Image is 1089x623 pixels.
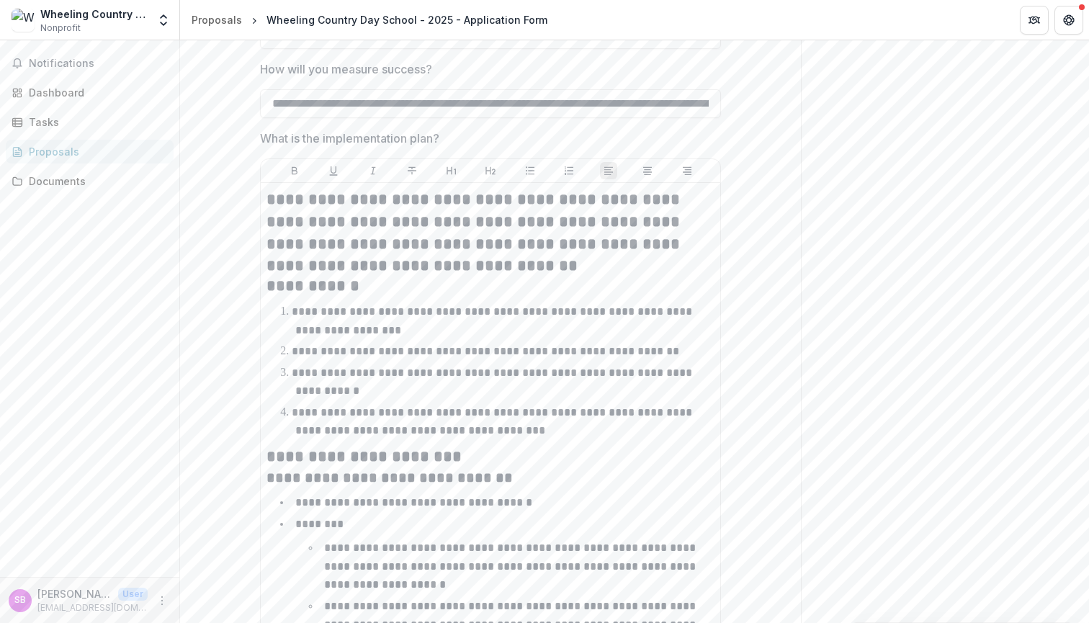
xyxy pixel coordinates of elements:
img: Wheeling Country Day School [12,9,35,32]
p: [EMAIL_ADDRESS][DOMAIN_NAME] [37,601,148,614]
button: Open entity switcher [153,6,174,35]
div: Wheeling Country Day School [40,6,148,22]
span: Nonprofit [40,22,81,35]
a: Documents [6,169,174,193]
p: How will you measure success? [260,60,432,78]
button: Notifications [6,52,174,75]
span: Notifications [29,58,168,70]
button: Heading 1 [443,162,460,179]
p: [PERSON_NAME] [37,586,112,601]
button: Bullet List [521,162,539,179]
a: Tasks [6,110,174,134]
button: Heading 2 [482,162,499,179]
p: What is the implementation plan? [260,130,439,147]
div: Dashboard [29,85,162,100]
a: Proposals [186,9,248,30]
div: Documents [29,174,162,189]
div: Wheeling Country Day School - 2025 - Application Form [266,12,547,27]
div: Proposals [192,12,242,27]
button: Align Center [639,162,656,179]
a: Proposals [6,140,174,163]
button: Underline [325,162,342,179]
button: Italicize [364,162,382,179]
button: More [153,592,171,609]
button: Get Help [1054,6,1083,35]
button: Bold [286,162,303,179]
button: Partners [1020,6,1049,35]
button: Ordered List [560,162,578,179]
p: User [118,588,148,601]
div: Tasks [29,115,162,130]
button: Align Left [600,162,617,179]
div: Proposals [29,144,162,159]
a: Dashboard [6,81,174,104]
div: Sydney Burkle [14,596,26,605]
nav: breadcrumb [186,9,553,30]
button: Strike [403,162,421,179]
button: Align Right [678,162,696,179]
